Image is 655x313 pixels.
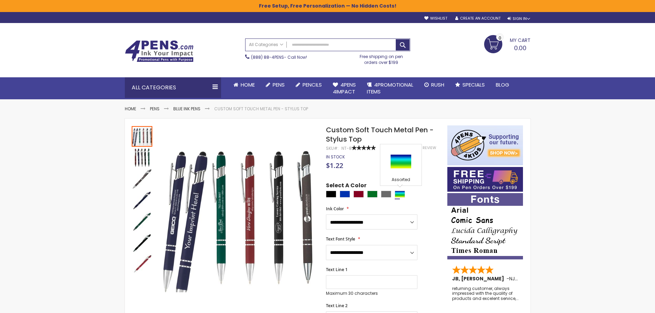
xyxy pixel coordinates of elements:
[340,191,350,198] div: Blue
[326,145,339,151] strong: SKU
[455,16,501,21] a: Create an Account
[326,182,367,191] span: Select A Color
[125,77,221,98] div: All Categories
[326,267,348,272] span: Text Line 1
[132,147,152,168] img: Custom Soft Touch Metal Pen - Stylus Top
[326,154,345,160] div: Availability
[303,81,322,88] span: Pencils
[173,106,200,112] a: Blue ink Pens
[251,54,307,60] span: - Call Now!
[326,125,434,144] span: Custom Soft Touch Metal Pen - Stylus Top
[506,275,566,282] span: - ,
[132,125,153,147] div: Custom Soft Touch Metal Pen - Stylus Top
[249,42,283,47] span: All Categories
[132,211,152,232] img: Custom Soft Touch Metal Pen - Stylus Top
[132,211,153,232] div: Custom Soft Touch Metal Pen - Stylus Top
[132,169,152,189] img: Custom Soft Touch Metal Pen - Stylus Top
[509,275,518,282] span: NJ
[382,177,420,184] div: Assorted
[228,77,260,92] a: Home
[326,161,343,170] span: $1.22
[260,77,290,92] a: Pens
[499,35,501,41] span: 0
[326,154,345,160] span: In stock
[132,168,153,189] div: Custom Soft Touch Metal Pen - Stylus Top
[352,145,376,150] div: 100%
[447,167,523,192] img: Free shipping on orders over $199
[452,286,519,301] div: returning customer, always impressed with the quality of products and excelent service, will retu...
[241,81,255,88] span: Home
[341,146,352,151] div: NT-8
[326,206,344,212] span: Ink Color
[447,125,523,165] img: 4pens 4 kids
[214,106,308,112] li: Custom Soft Touch Metal Pen - Stylus Top
[424,16,447,21] a: Wishlist
[333,81,356,95] span: 4Pens 4impact
[125,40,194,62] img: 4Pens Custom Pens and Promotional Products
[326,303,348,309] span: Text Line 2
[273,81,285,88] span: Pens
[326,291,417,296] p: Maximum 30 characters
[326,191,336,198] div: Black
[160,135,317,292] img: Custom Soft Touch Metal Pen - Stylus Top
[431,81,444,88] span: Rush
[125,106,136,112] a: Home
[462,81,485,88] span: Specials
[290,77,327,92] a: Pencils
[447,193,523,259] img: font-personalization-examples
[452,275,506,282] span: JB, [PERSON_NAME]
[132,232,153,253] div: Custom Soft Touch Metal Pen - Stylus Top
[327,77,361,100] a: 4Pens4impact
[395,191,405,198] div: Assorted
[132,254,152,275] img: Custom Soft Touch Metal Pen - Stylus Top
[507,16,530,21] div: Sign In
[132,190,152,211] img: Custom Soft Touch Metal Pen - Stylus Top
[132,189,153,211] div: Custom Soft Touch Metal Pen - Stylus Top
[381,191,391,198] div: Grey
[132,233,152,253] img: Custom Soft Touch Metal Pen - Stylus Top
[514,44,526,52] span: 0.00
[326,236,355,242] span: Text Font Style
[245,39,287,50] a: All Categories
[353,191,364,198] div: Burgundy
[496,81,509,88] span: Blog
[490,77,515,92] a: Blog
[361,77,419,100] a: 4PROMOTIONALITEMS
[484,35,531,52] a: 0.00 0
[367,81,413,95] span: 4PROMOTIONAL ITEMS
[367,191,378,198] div: Green
[352,51,410,65] div: Free shipping on pen orders over $199
[150,106,160,112] a: Pens
[450,77,490,92] a: Specials
[419,77,450,92] a: Rush
[251,54,284,60] a: (888) 88-4PENS
[132,147,153,168] div: Custom Soft Touch Metal Pen - Stylus Top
